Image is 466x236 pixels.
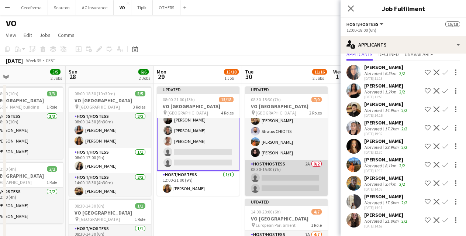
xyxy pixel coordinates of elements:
div: 2 Jobs [51,75,62,81]
div: 1.2km [383,89,398,95]
div: [DATE] 14:03 [364,187,407,192]
app-card-role: Host/Hostess12A4/612:00-18:00 (6h)[PERSON_NAME][PERSON_NAME][PERSON_NAME][PERSON_NAME] [157,90,239,171]
div: 17.2km [383,126,400,131]
span: 1 Role [135,216,145,222]
span: 1/1 [135,203,145,209]
div: [DATE] 14:15 [364,113,409,118]
div: Not rated [364,107,383,113]
div: Not rated [364,218,383,224]
app-card-role: Host/Hostess2/214:00-18:30 (4h30m)[PERSON_NAME] [69,173,151,209]
app-skills-label: 2/2 [401,144,407,150]
app-job-card: Updated08:30-15:30 (7h)7/9VO [GEOGRAPHIC_DATA] [GEOGRAPHIC_DATA]2 Roles[PERSON_NAME][PERSON_NAME]... [245,86,328,196]
div: [PERSON_NAME] [364,82,407,89]
div: Not rated [364,71,383,76]
span: [GEOGRAPHIC_DATA] [79,104,120,110]
div: [DATE] [6,57,23,64]
button: Host/Hostess [346,21,384,27]
span: 08:00-18:30 (10h30m) [75,91,115,96]
span: 14:00-20:00 (6h) [251,209,281,215]
div: [PERSON_NAME] [364,138,409,144]
span: [GEOGRAPHIC_DATA] [168,110,208,116]
span: 08:30-15:30 (7h) [251,97,281,102]
div: Not rated [364,163,383,168]
span: 1 Role [311,222,322,228]
div: Updated [245,199,328,205]
h3: VO [GEOGRAPHIC_DATA] [157,103,239,110]
div: [PERSON_NAME] [364,156,407,163]
div: 2 Jobs [313,75,327,81]
span: 4 Roles [221,110,234,116]
div: 23.9km [383,144,400,150]
span: Sun [69,68,77,75]
app-card-role: Host/Hostess1/112:00-21:00 (9h)[PERSON_NAME] [157,171,239,196]
span: 2/2 [47,166,57,172]
span: View [6,32,16,38]
span: Week 39 [24,58,43,63]
div: 21.8km [383,218,400,224]
app-card-role: Host/Hostess1/108:00-17:00 (9h)[PERSON_NAME] [69,148,151,173]
span: 4/7 [311,209,322,215]
div: 14.9km [383,107,400,113]
app-skills-label: 2/2 [399,163,405,168]
button: Cecoforma [15,0,48,15]
button: VO [114,0,131,15]
div: CEST [46,58,55,63]
span: 28 [68,72,77,81]
span: 29 [156,72,166,81]
span: 2 Roles [309,110,322,116]
button: AG Insurance [76,0,114,15]
span: Wed [333,68,343,75]
div: Not rated [364,126,383,131]
div: [PERSON_NAME] [364,119,409,126]
div: Updated [157,86,239,92]
app-job-card: Updated08:00-21:00 (13h)15/18VO [GEOGRAPHIC_DATA] [GEOGRAPHIC_DATA]4 Roles Host/Hostess12A4/612:0... [157,86,239,196]
span: Declined [379,52,399,57]
h3: Job Fulfilment [341,4,466,13]
div: Not rated [364,200,383,205]
div: [DATE] 11:53 [364,95,407,99]
span: 08:00-21:00 (13h) [163,97,195,102]
app-skills-label: 2/2 [401,218,407,224]
app-skills-label: 2/2 [401,107,407,113]
span: European Parliament [256,222,296,228]
div: [DATE] 11:13 [364,76,407,81]
h1: VO [6,18,17,29]
span: Applicants [346,52,373,57]
div: 12:00-18:00 (6h) [346,27,460,33]
app-job-card: 08:00-18:30 (10h30m)5/5VO [GEOGRAPHIC_DATA] [GEOGRAPHIC_DATA]3 RolesHost/Hostess2/208:00-14:30 (6... [69,86,151,196]
div: [DATE] 14:11 [364,205,409,210]
span: Jobs [39,32,51,38]
span: 1 [332,72,343,81]
span: Tue [245,68,253,75]
div: [DATE] 19:32 [364,131,409,136]
span: 3 Roles [133,104,145,110]
a: Edit [21,30,35,40]
app-card-role: Host/Hostess2/208:00-14:30 (6h30m)[PERSON_NAME][PERSON_NAME] [69,112,151,148]
div: 8.1km [383,163,398,168]
h3: VO [GEOGRAPHIC_DATA] [245,215,328,222]
div: [DATE] 15:16 [364,168,407,173]
app-skills-label: 2/2 [399,71,405,76]
span: 1 Role [46,179,57,185]
div: 3.4km [383,181,398,187]
span: 5/5 [135,91,145,96]
div: Applicants [341,36,466,54]
span: Unavailable [405,52,433,57]
span: 08:30-14:30 (6h) [75,203,104,209]
app-skills-label: 2/2 [401,200,407,205]
span: 6/6 [138,69,149,75]
div: [PERSON_NAME] [364,64,407,71]
span: 15/18 [224,69,239,75]
app-skills-label: 2/2 [401,126,407,131]
div: Not rated [364,89,383,95]
span: Host/Hostess [346,21,379,27]
a: Comms [55,30,77,40]
div: 1 Job [224,75,238,81]
span: 30 [244,72,253,81]
app-skills-label: 2/2 [399,181,405,187]
span: 3/3 [47,91,57,96]
div: Not rated [364,181,383,187]
span: Edit [24,32,32,38]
